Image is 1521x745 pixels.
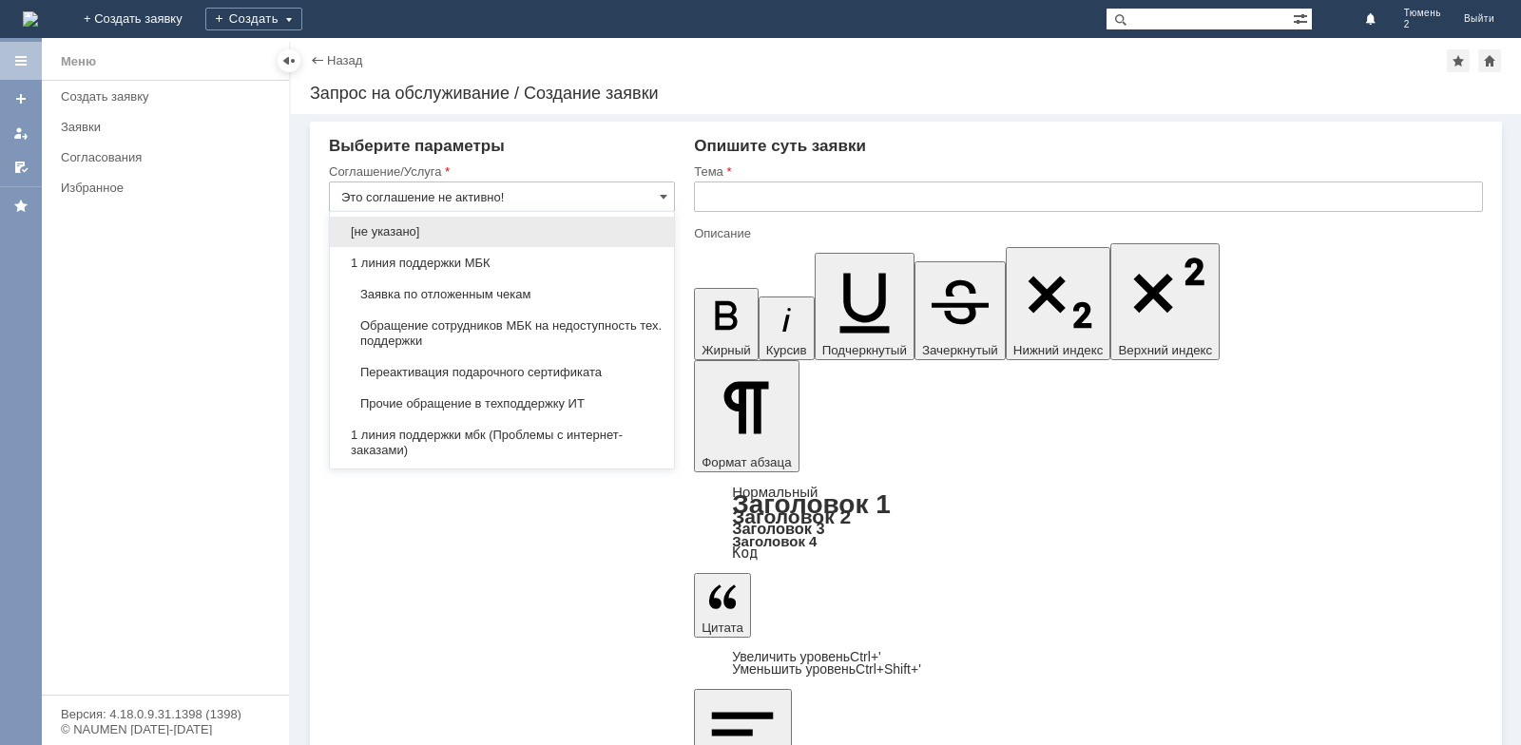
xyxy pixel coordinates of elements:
[732,649,881,664] a: Increase
[1013,343,1104,357] span: Нижний индекс
[329,137,505,155] span: Выберите параметры
[341,396,663,411] span: Прочие обращение в техподдержку ИТ
[856,661,921,677] span: Ctrl+Shift+'
[694,360,799,472] button: Формат абзаца
[815,253,915,360] button: Подчеркнутый
[53,143,285,172] a: Согласования
[732,489,891,519] a: Заголовок 1
[1478,49,1501,72] div: Сделать домашней страницей
[6,84,36,114] a: Создать заявку
[694,573,751,638] button: Цитата
[341,287,663,302] span: Заявка по отложенным чекам
[6,118,36,148] a: Мои заявки
[1404,8,1441,19] span: Тюмень
[759,296,815,360] button: Курсив
[766,343,807,357] span: Курсив
[694,137,866,155] span: Опишите суть заявки
[61,50,96,73] div: Меню
[329,165,671,178] div: Соглашение/Услуга
[732,533,817,549] a: Заголовок 4
[6,152,36,182] a: Мои согласования
[341,365,663,380] span: Переактивация подарочного сертификата
[53,112,285,142] a: Заявки
[310,84,1502,103] div: Запрос на обслуживание / Создание заявки
[1447,49,1470,72] div: Добавить в избранное
[341,224,663,239] span: [не указано]
[732,544,758,562] a: Код
[53,82,285,111] a: Создать заявку
[1404,19,1441,30] span: 2
[278,49,300,72] div: Скрыть меню
[1293,9,1312,27] span: Расширенный поиск
[694,165,1479,178] div: Тема
[61,120,278,134] div: Заявки
[61,181,257,195] div: Избранное
[61,723,270,735] div: © NAUMEN [DATE]-[DATE]
[732,506,851,527] a: Заголовок 2
[341,256,663,271] span: 1 линия поддержки МБК
[694,486,1483,560] div: Формат абзаца
[922,343,998,357] span: Зачеркнутый
[694,227,1479,239] div: Описание
[1118,343,1212,357] span: Верхний индекс
[205,8,302,30] div: Создать
[1006,247,1111,360] button: Нижний индекс
[850,649,881,664] span: Ctrl+'
[694,288,759,360] button: Жирный
[61,708,270,720] div: Версия: 4.18.0.9.31.1398 (1398)
[23,11,38,27] img: logo
[732,484,818,500] a: Нормальный
[702,343,751,357] span: Жирный
[732,661,921,677] a: Decrease
[341,318,663,349] span: Обращение сотрудников МБК на недоступность тех. поддержки
[23,11,38,27] a: Перейти на домашнюю страницу
[341,428,663,458] span: 1 линия поддержки мбк (Проблемы с интернет-заказами)
[327,53,362,67] a: Назад
[1110,243,1220,360] button: Верхний индекс
[702,621,743,635] span: Цитата
[915,261,1006,360] button: Зачеркнутый
[694,651,1483,676] div: Цитата
[61,89,278,104] div: Создать заявку
[702,455,791,469] span: Формат абзаца
[822,343,907,357] span: Подчеркнутый
[61,150,278,164] div: Согласования
[732,520,824,537] a: Заголовок 3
